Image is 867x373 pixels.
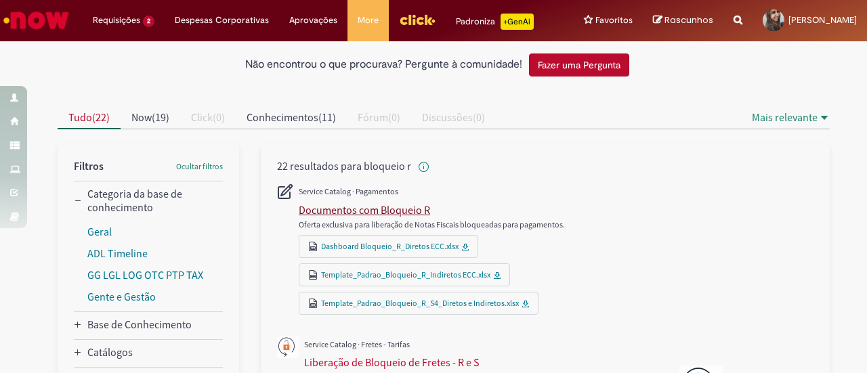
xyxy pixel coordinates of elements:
span: Aprovações [289,14,337,27]
span: More [358,14,379,27]
img: click_logo_yellow_360x200.png [399,9,436,30]
span: Requisições [93,14,140,27]
span: 2 [143,16,154,27]
h2: Não encontrou o que procurava? Pergunte à comunidade! [245,59,522,71]
span: Despesas Corporativas [175,14,269,27]
div: Padroniza [456,14,534,30]
p: +GenAi [501,14,534,30]
span: Rascunhos [664,14,713,26]
img: ServiceNow [1,7,71,34]
span: [PERSON_NAME] [788,14,857,26]
a: Rascunhos [653,14,713,27]
button: Fazer uma Pergunta [529,53,629,76]
span: Favoritos [595,14,633,27]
